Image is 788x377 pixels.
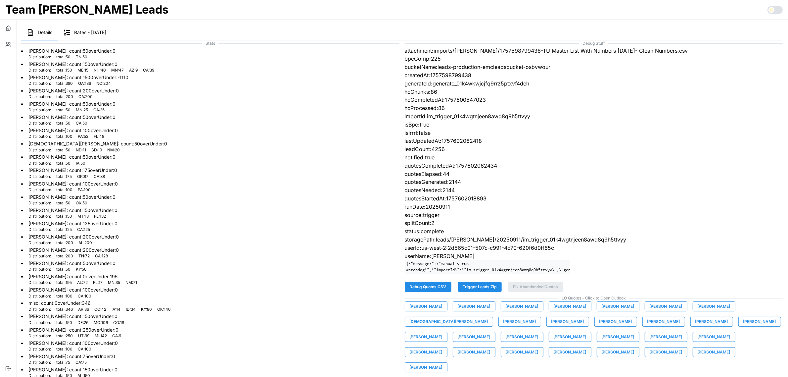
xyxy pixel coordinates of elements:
span: [PERSON_NAME] [647,317,680,326]
p: MI : 142 [95,333,107,339]
p: generateId:generate_01k4wkwjcjfq9rrz5ptxvf4deh [405,80,783,88]
button: Fix Abandonded Quotes [508,282,563,292]
p: DE : 26 [77,320,88,326]
button: [PERSON_NAME] [549,347,591,357]
p: Distribution: [28,307,51,312]
p: CA : 125 [77,227,90,233]
p: Distribution: [28,200,51,206]
button: [PERSON_NAME] [597,301,639,311]
span: [PERSON_NAME] [458,332,490,342]
p: FL : 132 [94,214,106,219]
p: MO : 106 [94,320,108,326]
p: CA : 128 [95,253,108,259]
span: Debug Quotes CSV [410,282,446,292]
p: CO : 42 [94,307,106,312]
p: total : 250 [56,333,73,339]
p: bpcComp:225 [405,55,783,63]
p: CA : 50 [76,121,87,126]
p: quotesStartedAt:1757602018893 [405,194,783,203]
p: total : 150 [56,320,72,326]
p: total : 50 [56,121,70,126]
button: [PERSON_NAME] [453,347,495,357]
p: CA : 9 [112,333,121,339]
p: Distribution: [28,347,51,352]
span: [PERSON_NAME] [602,332,634,342]
p: lastUpdatedAt:1757602062418 [405,137,783,145]
p: total : 175 [56,174,72,180]
p: AL : 72 [77,280,88,286]
p: Distribution: [28,320,51,326]
button: [PERSON_NAME] [405,332,447,342]
button: [PERSON_NAME] [453,332,495,342]
p: CA : 100 [78,294,91,299]
p: total : 50 [56,267,70,272]
p: [PERSON_NAME] : count: 100 overUnder: 0 [28,340,118,347]
span: [PERSON_NAME] [698,348,730,357]
p: quotesElapsed:44 [405,170,783,178]
p: CA : 88 [94,174,105,180]
button: [PERSON_NAME] [453,301,495,311]
p: total : 100 [56,187,72,193]
p: [PERSON_NAME] : count: 100 overUnder: 0 [28,181,118,187]
p: IA : 50 [76,161,85,166]
p: total : 100 [56,134,72,139]
span: [PERSON_NAME] [410,348,442,357]
button: [PERSON_NAME] [405,362,447,372]
button: [PERSON_NAME] [645,332,687,342]
button: [PERSON_NAME] [597,332,639,342]
p: total : 150 [56,68,72,73]
p: [DEMOGRAPHIC_DATA][PERSON_NAME] : count: 50 overUnder: 0 [28,140,167,147]
p: misc : count: 0 overUnder: 346 [28,300,171,306]
p: storagePath:leads/[PERSON_NAME]/20250911/im_trigger_01k4wgtnjeen8awq8q9h5ttvyy [405,236,783,244]
p: KY : 80 [141,307,152,312]
p: MN : 25 [76,107,88,113]
p: Distribution: [28,54,51,60]
span: Stats [21,40,399,47]
button: [PERSON_NAME] [549,332,591,342]
p: NC : 204 [96,81,111,86]
p: UT : 99 [78,333,89,339]
p: total : 390 [56,81,73,86]
p: [PERSON_NAME] : count: 175 overUnder: 0 [28,167,117,174]
p: KY : 50 [76,267,87,272]
span: [PERSON_NAME] [554,348,586,357]
p: total : 50 [56,200,70,206]
p: MT : 18 [77,214,89,219]
p: CA : 100 [78,347,91,352]
button: [PERSON_NAME] [549,301,591,311]
span: [PERSON_NAME] [650,348,682,357]
p: total : 200 [56,94,73,100]
h1: Team [PERSON_NAME] Leads [5,2,168,17]
span: [PERSON_NAME] [554,302,586,311]
p: Distribution: [28,333,51,339]
p: Distribution: [28,187,51,193]
button: [PERSON_NAME] [642,317,685,327]
p: quotesGenerated:2144 [405,178,783,186]
button: [PERSON_NAME] [645,301,687,311]
p: MN : 47 [111,68,124,73]
p: total : 195 [56,280,72,286]
p: createdAt:1757598799438 [405,71,783,80]
p: total : 50 [56,54,70,60]
p: Distribution: [28,240,51,246]
p: GA : 186 [78,81,91,86]
span: [PERSON_NAME] [650,332,682,342]
button: [PERSON_NAME] [498,317,541,327]
p: OR : 87 [77,174,88,180]
button: [PERSON_NAME] [546,317,589,327]
p: [PERSON_NAME] : count: 200 overUnder: 0 [28,87,119,94]
p: [PERSON_NAME] : count: 150 overUnder: 0 [28,61,154,68]
button: Trigger Leads Zip [458,282,502,292]
p: source:trigger [405,211,783,219]
p: AL : 200 [78,240,92,246]
p: [PERSON_NAME] : count: 100 overUnder: 0 [28,127,118,134]
p: AZ : 9 [129,68,138,73]
p: ME : 15 [77,68,88,73]
p: ND : 11 [76,147,86,153]
p: [PERSON_NAME] : count: 50 overUnder: 0 [28,154,116,160]
button: [PERSON_NAME] [501,332,543,342]
p: Distribution: [28,214,51,219]
span: [PERSON_NAME] [551,317,584,326]
p: TN : 50 [76,54,87,60]
p: NH : 40 [94,68,106,73]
